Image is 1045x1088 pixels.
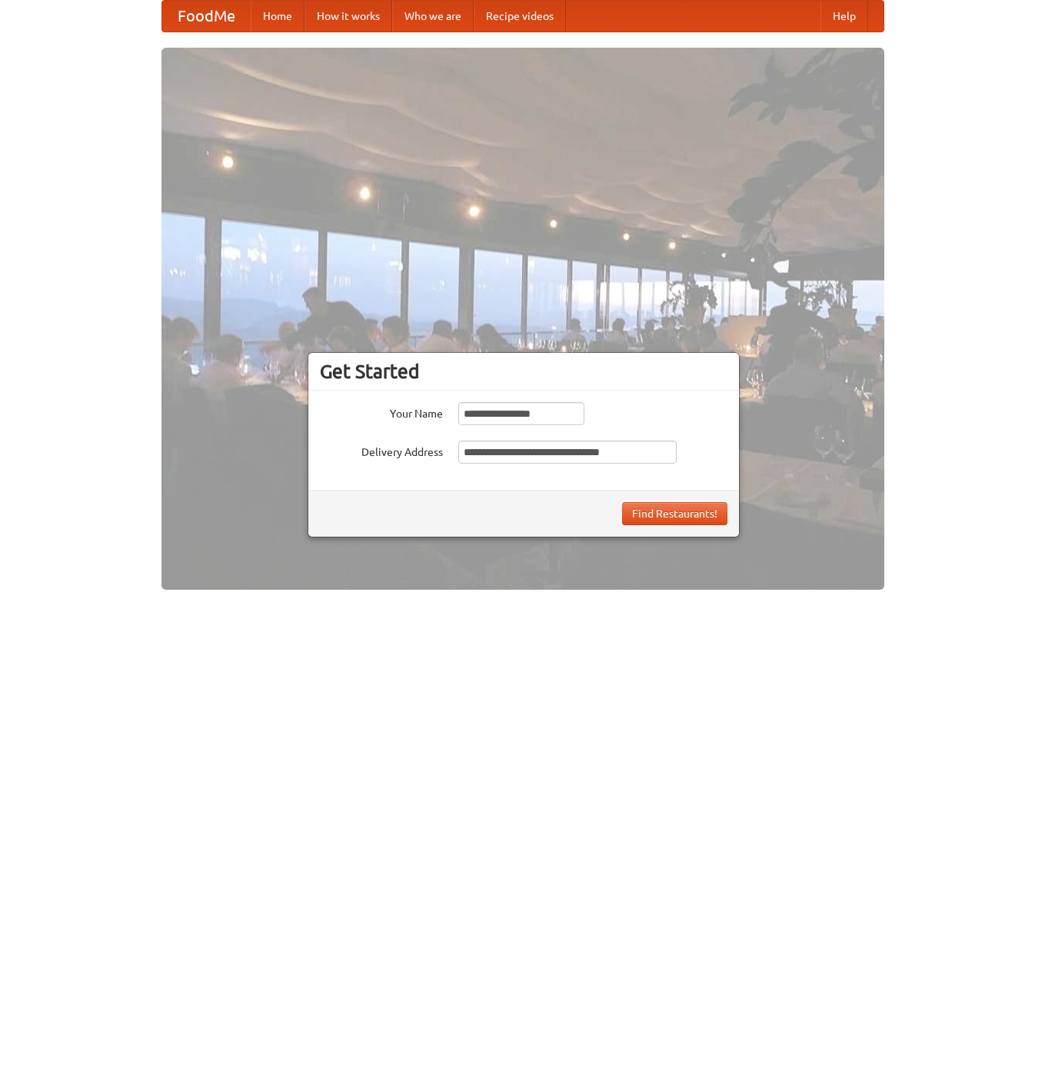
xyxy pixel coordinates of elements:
a: How it works [305,1,392,32]
h3: Get Started [320,360,727,383]
a: Who we are [392,1,474,32]
a: Help [820,1,868,32]
a: Home [251,1,305,32]
a: Recipe videos [474,1,566,32]
label: Your Name [320,402,443,421]
label: Delivery Address [320,441,443,460]
a: FoodMe [162,1,251,32]
button: Find Restaurants! [622,502,727,525]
